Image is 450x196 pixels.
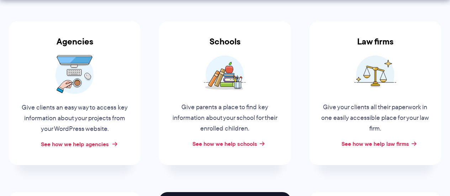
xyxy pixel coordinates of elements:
[21,102,129,134] p: Give clients an easy way to access key information about your projects from your WordPress website.
[309,37,441,55] h3: Law firms
[159,37,291,55] h3: Schools
[9,37,141,55] h3: Agencies
[342,139,409,148] a: See how we help law firms
[41,140,109,148] a: See how we help agencies
[192,139,257,148] a: See how we help schools
[171,102,279,134] p: Give parents a place to find key information about your school for their enrolled children.
[321,102,429,134] p: Give your clients all their paperwork in one easily accessible place for your law firm.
